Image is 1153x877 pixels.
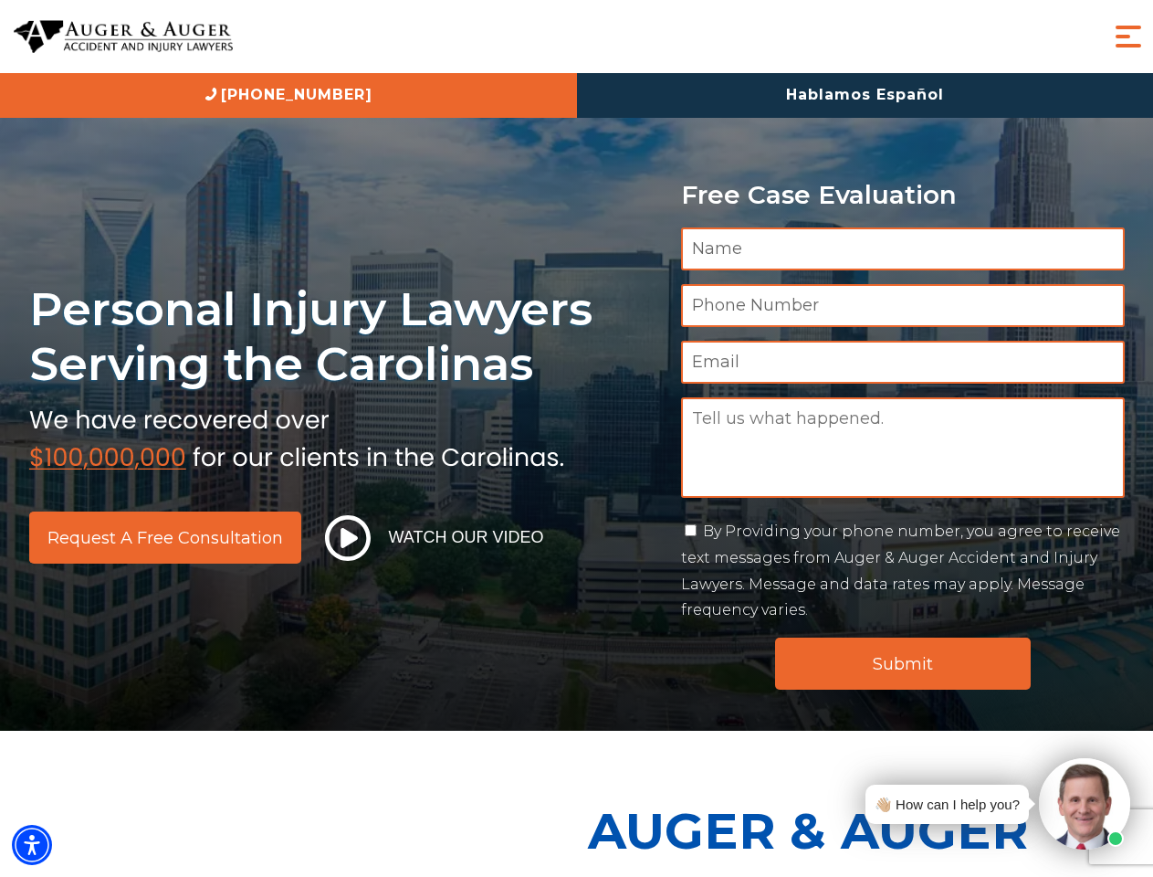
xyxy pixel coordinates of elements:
[14,20,233,54] img: Auger & Auger Accident and Injury Lawyers Logo
[588,786,1143,876] p: Auger & Auger
[1110,18,1147,55] button: Menu
[47,530,283,546] span: Request a Free Consultation
[12,825,52,865] div: Accessibility Menu
[875,792,1020,817] div: 👋🏼 How can I help you?
[320,514,550,562] button: Watch Our Video
[681,341,1125,384] input: Email
[1039,758,1130,850] img: Intaker widget Avatar
[681,284,1125,327] input: Phone Number
[681,181,1125,209] p: Free Case Evaluation
[29,401,564,470] img: sub text
[29,281,659,392] h1: Personal Injury Lawyers Serving the Carolinas
[29,512,301,564] a: Request a Free Consultation
[681,227,1125,270] input: Name
[681,523,1120,618] label: By Providing your phone number, you agree to receive text messages from Auger & Auger Accident an...
[775,638,1031,690] input: Submit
